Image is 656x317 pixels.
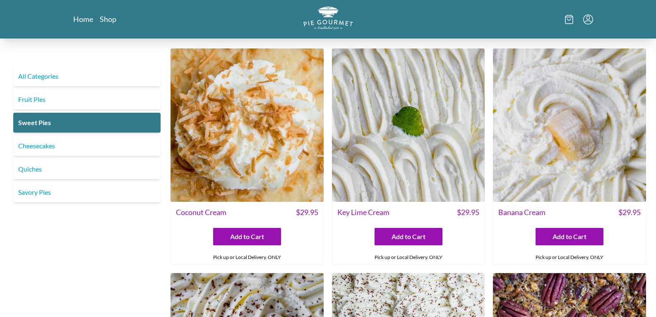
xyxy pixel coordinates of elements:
[230,232,264,242] span: Add to Cart
[375,228,442,245] button: Add to Cart
[73,14,93,24] a: Home
[493,48,646,202] img: Banana Cream
[176,207,226,218] span: Coconut Cream
[553,232,586,242] span: Add to Cart
[13,113,161,133] a: Sweet Pies
[213,228,281,245] button: Add to Cart
[171,48,324,202] img: Coconut Cream
[13,90,161,109] a: Fruit Pies
[296,207,318,218] span: $ 29.95
[13,159,161,179] a: Quiches
[498,207,545,218] span: Banana Cream
[13,66,161,86] a: All Categories
[583,15,593,24] button: Menu
[536,228,603,245] button: Add to Cart
[13,182,161,202] a: Savory Pies
[618,207,641,218] span: $ 29.95
[457,207,479,218] span: $ 29.95
[332,48,485,202] img: Key Lime Cream
[100,14,116,24] a: Shop
[13,136,161,156] a: Cheesecakes
[392,232,425,242] span: Add to Cart
[332,250,485,264] div: Pick up or Local Delivery. ONLY
[337,207,389,218] span: Key Lime Cream
[493,250,646,264] div: Pick up or Local Delivery. ONLY
[303,7,353,29] img: logo
[171,250,323,264] div: Pick up or Local Delivery. ONLY
[303,7,353,32] a: Logo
